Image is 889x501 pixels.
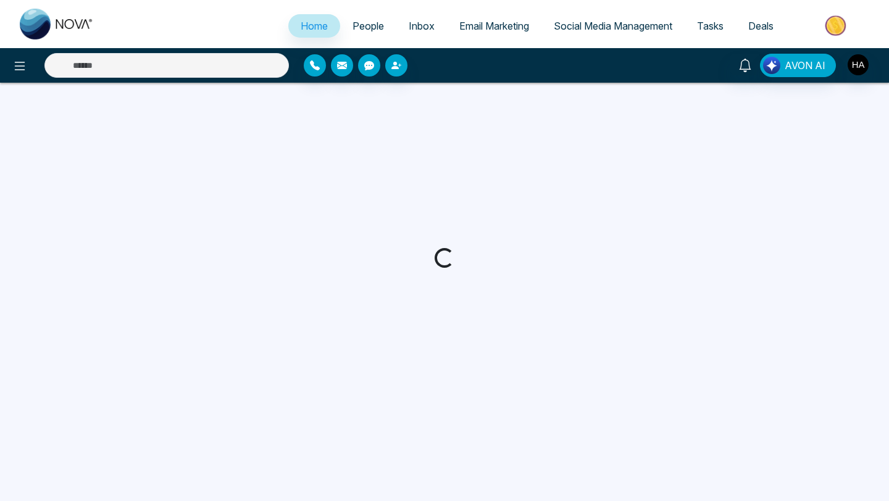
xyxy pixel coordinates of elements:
[20,9,94,39] img: Nova CRM Logo
[763,57,780,74] img: Lead Flow
[301,20,328,32] span: Home
[760,54,836,77] button: AVON AI
[554,20,672,32] span: Social Media Management
[459,20,529,32] span: Email Marketing
[447,14,541,38] a: Email Marketing
[685,14,736,38] a: Tasks
[848,54,869,75] img: User Avatar
[697,20,724,32] span: Tasks
[541,14,685,38] a: Social Media Management
[409,20,435,32] span: Inbox
[748,20,774,32] span: Deals
[340,14,396,38] a: People
[288,14,340,38] a: Home
[736,14,786,38] a: Deals
[396,14,447,38] a: Inbox
[353,20,384,32] span: People
[785,58,825,73] span: AVON AI
[792,12,882,39] img: Market-place.gif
